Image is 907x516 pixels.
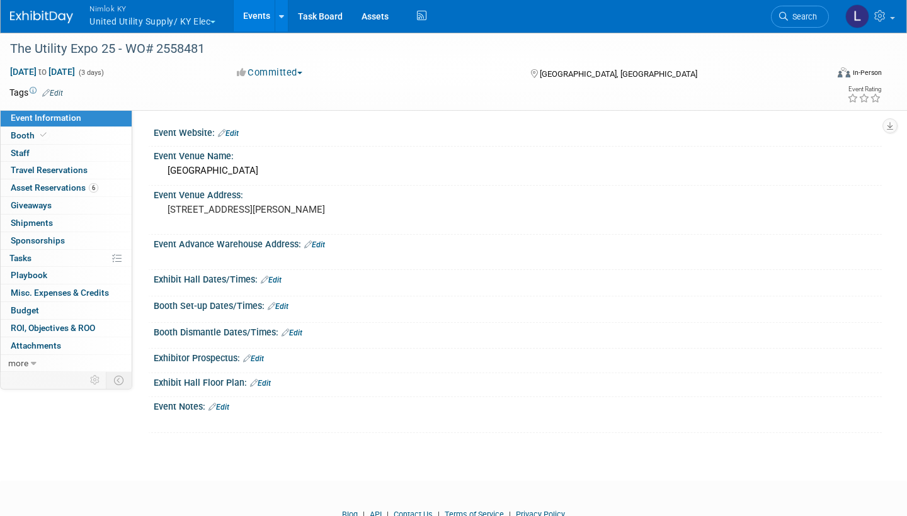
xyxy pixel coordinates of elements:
[11,235,65,245] span: Sponsorships
[838,67,850,77] img: Format-Inperson.png
[154,323,882,339] div: Booth Dismantle Dates/Times:
[218,129,239,138] a: Edit
[11,130,49,140] span: Booth
[752,65,882,84] div: Event Format
[771,6,829,28] a: Search
[1,215,132,232] a: Shipments
[11,340,61,351] span: Attachments
[11,182,98,193] span: Asset Reservations
[1,302,132,319] a: Budget
[282,328,302,337] a: Edit
[89,2,215,15] span: Nimlok KY
[154,235,882,251] div: Event Advance Warehouse Address:
[84,372,106,388] td: Personalize Event Tab Strip
[77,69,104,77] span: (3 days)
[1,127,132,144] a: Booth
[11,148,30,158] span: Staff
[168,204,443,215] pre: [STREET_ADDRESS][PERSON_NAME]
[1,162,132,179] a: Travel Reservations
[154,147,882,162] div: Event Venue Name:
[268,302,288,311] a: Edit
[1,267,132,284] a: Playbook
[9,86,63,99] td: Tags
[9,66,76,77] span: [DATE] [DATE]
[89,183,98,193] span: 6
[6,38,807,60] div: The Utility Expo 25 - WO# 2558481
[243,354,264,363] a: Edit
[11,270,47,280] span: Playbook
[11,113,81,123] span: Event Information
[11,288,109,298] span: Misc. Expenses & Credits
[154,373,882,390] div: Exhibit Hall Floor Plan:
[154,349,882,365] div: Exhibitor Prospectus:
[11,218,53,228] span: Shipments
[11,323,95,333] span: ROI, Objectives & ROO
[304,240,325,249] a: Edit
[40,132,47,138] i: Booth reservation complete
[232,66,307,79] button: Committed
[10,11,73,23] img: ExhibitDay
[1,179,132,196] a: Asset Reservations6
[1,337,132,354] a: Attachments
[852,68,882,77] div: In-Person
[1,232,132,249] a: Sponsorships
[1,250,132,267] a: Tasks
[106,372,132,388] td: Toggle Event Tabs
[208,403,229,412] a: Edit
[788,12,817,21] span: Search
[540,69,697,79] span: [GEOGRAPHIC_DATA], [GEOGRAPHIC_DATA]
[1,355,132,372] a: more
[1,320,132,337] a: ROI, Objectives & ROO
[154,186,882,201] div: Event Venue Address:
[250,379,271,388] a: Edit
[37,67,48,77] span: to
[154,270,882,286] div: Exhibit Hall Dates/Times:
[11,200,52,210] span: Giveaways
[154,397,882,413] div: Event Notes:
[847,86,881,93] div: Event Rating
[154,123,882,140] div: Event Website:
[154,296,882,313] div: Booth Set-up Dates/Times:
[11,165,88,175] span: Travel Reservations
[261,276,282,284] a: Edit
[845,4,869,28] img: Luc Schaefer
[42,89,63,98] a: Edit
[1,145,132,162] a: Staff
[11,305,39,315] span: Budget
[1,284,132,301] a: Misc. Expenses & Credits
[8,358,28,368] span: more
[1,109,132,126] a: Event Information
[1,197,132,214] a: Giveaways
[9,253,31,263] span: Tasks
[163,161,872,181] div: [GEOGRAPHIC_DATA]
